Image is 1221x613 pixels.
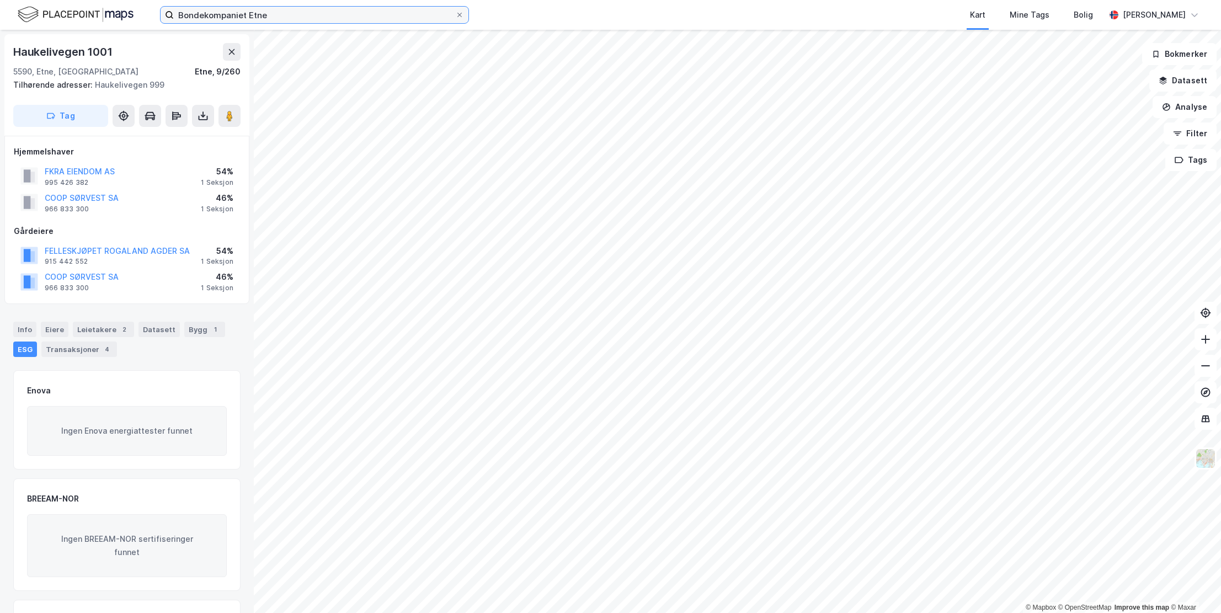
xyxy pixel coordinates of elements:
[27,384,51,397] div: Enova
[27,406,227,456] div: Ingen Enova energiattester funnet
[13,342,37,357] div: ESG
[27,514,227,577] div: Ingen BREEAM-NOR sertifiseringer funnet
[13,105,108,127] button: Tag
[18,5,134,24] img: logo.f888ab2527a4732fd821a326f86c7f29.svg
[201,270,233,284] div: 46%
[1149,70,1217,92] button: Datasett
[27,492,79,505] div: BREEAM-NOR
[201,257,233,266] div: 1 Seksjon
[1166,560,1221,613] iframe: Chat Widget
[13,80,95,89] span: Tilhørende adresser:
[210,324,221,335] div: 1
[45,205,89,214] div: 966 833 300
[102,344,113,355] div: 4
[201,178,233,187] div: 1 Seksjon
[195,65,241,78] div: Etne, 9/260
[1026,604,1056,611] a: Mapbox
[1123,8,1186,22] div: [PERSON_NAME]
[201,284,233,292] div: 1 Seksjon
[174,7,455,23] input: Søk på adresse, matrikkel, gårdeiere, leietakere eller personer
[201,244,233,258] div: 54%
[73,322,134,337] div: Leietakere
[14,145,240,158] div: Hjemmelshaver
[201,191,233,205] div: 46%
[184,322,225,337] div: Bygg
[13,78,232,92] div: Haukelivegen 999
[41,342,117,357] div: Transaksjoner
[1166,560,1221,613] div: Kontrollprogram for chat
[45,257,88,266] div: 915 442 552
[138,322,180,337] div: Datasett
[1153,96,1217,118] button: Analyse
[13,322,36,337] div: Info
[1142,43,1217,65] button: Bokmerker
[970,8,985,22] div: Kart
[201,205,233,214] div: 1 Seksjon
[14,225,240,238] div: Gårdeiere
[1074,8,1093,22] div: Bolig
[41,322,68,337] div: Eiere
[1164,122,1217,145] button: Filter
[119,324,130,335] div: 2
[45,284,89,292] div: 966 833 300
[1115,604,1169,611] a: Improve this map
[13,65,138,78] div: 5590, Etne, [GEOGRAPHIC_DATA]
[45,178,88,187] div: 995 426 382
[1165,149,1217,171] button: Tags
[1010,8,1049,22] div: Mine Tags
[13,43,115,61] div: Haukelivegen 1001
[201,165,233,178] div: 54%
[1058,604,1112,611] a: OpenStreetMap
[1195,448,1216,469] img: Z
